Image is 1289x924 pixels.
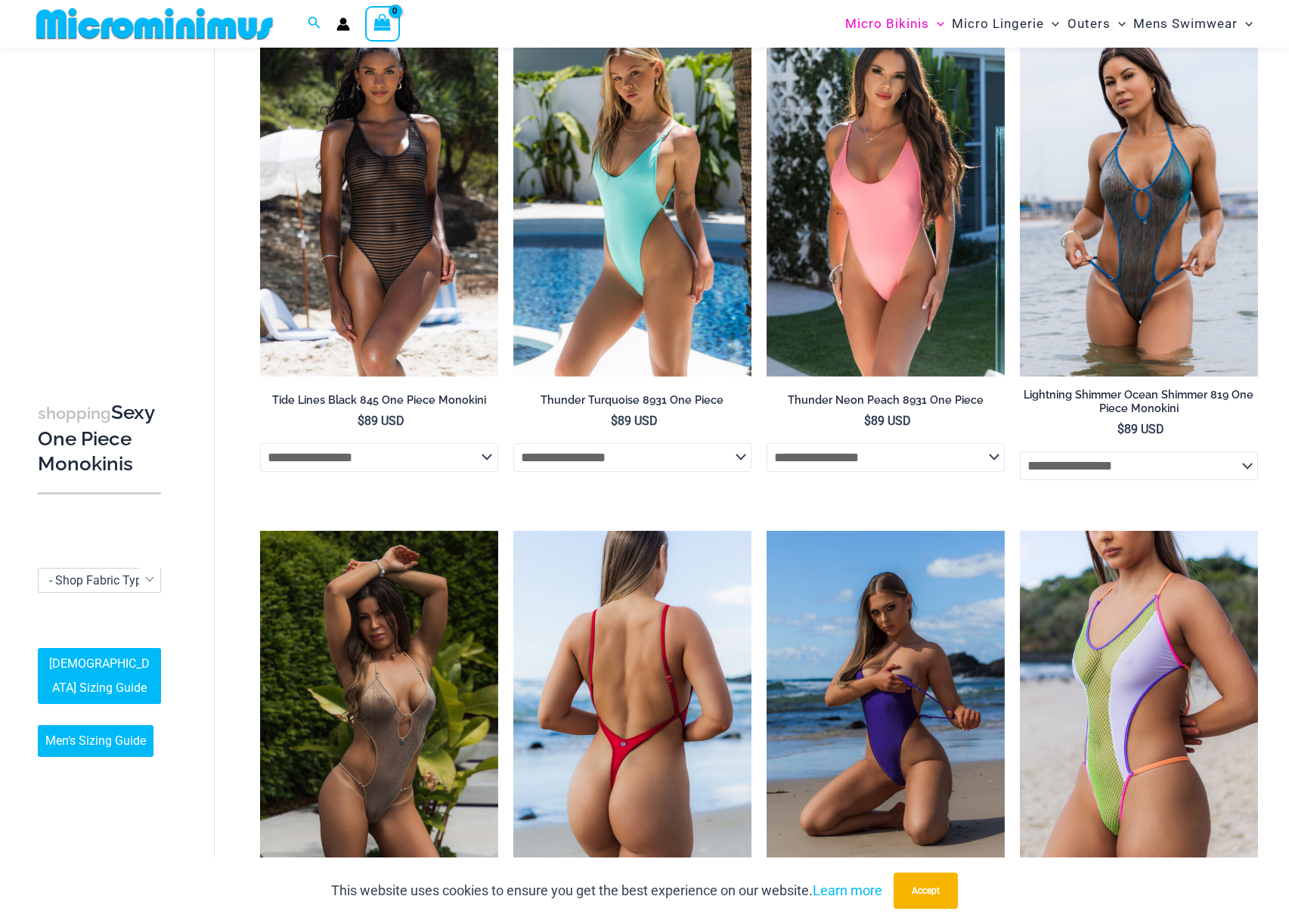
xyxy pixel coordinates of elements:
[1020,388,1258,422] a: Lightning Shimmer Ocean Shimmer 819 One Piece Monokini
[260,20,498,377] img: Tide Lines Black 845 One Piece Monokini 02
[864,414,911,428] bdi: 89 USD
[38,725,153,757] a: Men’s Sizing Guide
[38,404,111,423] span: shopping
[260,393,498,413] a: Tide Lines Black 845 One Piece Monokini
[1020,531,1258,888] img: Reckless Neon Crush Lime Crush 879 One Piece 09
[767,531,1005,888] a: Thunder Orient Blue 8931 One piece 09Thunder Orient Blue 8931 One piece 13Thunder Orient Blue 893...
[513,20,751,377] img: Thunder Turquoise 8931 One Piece 03
[929,5,944,43] span: Menu Toggle
[1064,5,1129,43] a: OutersMenu ToggleMenu Toggle
[1129,5,1256,43] a: Mens SwimwearMenu ToggleMenu Toggle
[49,573,148,588] span: - Shop Fabric Type
[611,414,618,428] span: $
[1020,388,1258,416] h2: Lightning Shimmer Ocean Shimmer 819 One Piece Monokini
[38,648,161,704] a: [DEMOGRAPHIC_DATA] Sizing Guide
[767,20,1005,377] img: Thunder Neon Peach 8931 One Piece 01
[260,20,498,377] a: Tide Lines Black 845 One Piece Monokini 02Tide Lines Black 845 One Piece Monokini 05Tide Lines Bl...
[767,20,1005,377] a: Thunder Neon Peach 8931 One Piece 01Thunder Neon Peach 8931 One Piece 03Thunder Neon Peach 8931 O...
[1111,5,1126,43] span: Menu Toggle
[1117,422,1124,436] span: $
[260,393,498,408] h2: Tide Lines Black 845 One Piece Monokini
[365,6,400,41] a: View Shopping Cart, empty
[358,414,364,428] span: $
[813,882,882,898] a: Learn more
[767,393,1005,413] a: Thunder Neon Peach 8931 One Piece
[30,7,279,41] img: MM SHOP LOGO FLAT
[513,20,751,377] a: Thunder Turquoise 8931 One Piece 03Thunder Turquoise 8931 One Piece 05Thunder Turquoise 8931 One ...
[1020,531,1258,888] a: Reckless Neon Crush Lime Crush 879 One Piece 09Reckless Neon Crush Lime Crush 879 One Piece 10Rec...
[1020,20,1258,377] img: Lightning Shimmer Glittering Dunes 819 One Piece Monokini 02
[308,14,321,33] a: Search icon link
[894,873,958,909] button: Accept
[513,531,751,888] a: Thunder Burnt Red 8931 One piece 04Thunder Burnt Red 8931 One piece 02Thunder Burnt Red 8931 One ...
[845,5,929,43] span: Micro Bikinis
[513,531,751,888] img: Thunder Burnt Red 8931 One piece 02
[1133,5,1238,43] span: Mens Swimwear
[513,393,751,413] a: Thunder Turquoise 8931 One Piece
[1238,5,1253,43] span: Menu Toggle
[767,531,1005,888] img: Thunder Orient Blue 8931 One piece 09
[1067,5,1111,43] span: Outers
[767,393,1005,408] h2: Thunder Neon Peach 8931 One Piece
[952,5,1044,43] span: Micro Lingerie
[864,414,871,428] span: $
[38,51,174,353] iframe: TrustedSite Certified
[611,414,658,428] bdi: 89 USD
[1020,20,1258,377] a: Lightning Shimmer Glittering Dunes 819 One Piece Monokini 02Lightning Shimmer Glittering Dunes 81...
[336,17,350,31] a: Account icon link
[513,393,751,408] h2: Thunder Turquoise 8931 One Piece
[948,5,1063,43] a: Micro LingerieMenu ToggleMenu Toggle
[358,414,404,428] bdi: 89 USD
[331,879,882,902] p: This website uses cookies to ensure you get the best experience on our website.
[38,568,161,593] span: - Shop Fabric Type
[841,5,948,43] a: Micro BikinisMenu ToggleMenu Toggle
[1117,422,1164,436] bdi: 89 USD
[39,569,160,592] span: - Shop Fabric Type
[839,2,1259,45] nav: Site Navigation
[1044,5,1059,43] span: Menu Toggle
[260,531,498,888] a: Lightning Shimmer Glittering Dunes 819 One Piece Monokini 06Lightning Shimmer Glittering Dunes 81...
[38,400,161,477] h3: Sexy One Piece Monokinis
[260,531,498,888] img: Lightning Shimmer Glittering Dunes 819 One Piece Monokini 06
